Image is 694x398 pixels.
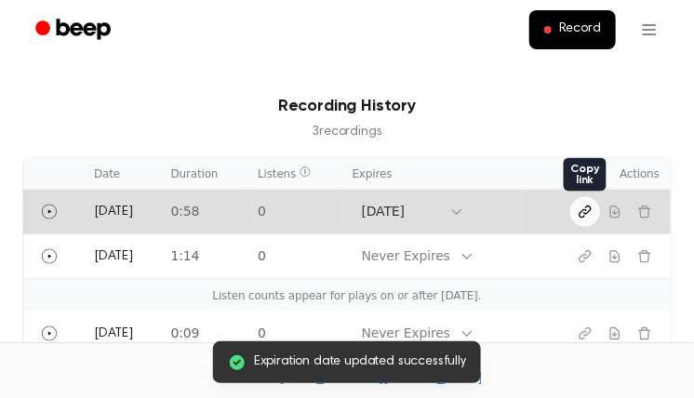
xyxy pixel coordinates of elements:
th: Listens [247,158,340,190]
div: Never Expires [362,246,450,266]
a: [EMAIL_ADDRESS][DOMAIN_NAME] [279,372,482,385]
a: Beep [22,12,127,48]
th: Actions [522,158,671,190]
button: Record [529,10,616,49]
span: [DATE] [94,206,133,219]
button: Copy link [570,319,600,349]
span: [DATE] [94,250,133,263]
p: 3 recording s [52,123,642,142]
td: 0 [247,312,340,356]
span: Contact us [11,371,683,388]
h3: Recording History [52,94,642,119]
button: Copy link [570,242,600,272]
th: Expires [341,158,522,190]
span: Expiration date updated successfully [254,352,466,372]
span: Record [559,21,601,38]
th: Date [83,158,160,190]
span: Listen count reflects other listeners and records at most one play per listener per hour. It excl... [300,166,311,178]
button: Open menu [627,7,672,52]
th: Duration [160,158,247,190]
div: [DATE] [362,202,440,221]
button: Play [34,319,64,349]
td: 0:09 [160,312,247,356]
td: Listen counts appear for plays on or after [DATE]. [23,279,671,312]
div: Never Expires [362,324,450,343]
button: Delete recording [630,197,660,227]
button: Copy link [570,197,600,227]
button: Play [34,242,64,272]
button: Play [34,197,64,227]
button: Delete recording [630,319,660,349]
td: 1:14 [160,234,247,280]
button: Download recording [600,242,630,272]
button: Download recording [600,319,630,349]
button: Download recording [600,197,630,227]
td: 0 [247,234,340,280]
td: 0:58 [160,190,247,234]
td: 0 [247,190,340,234]
button: Delete recording [630,242,660,272]
span: [DATE] [94,327,133,340]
